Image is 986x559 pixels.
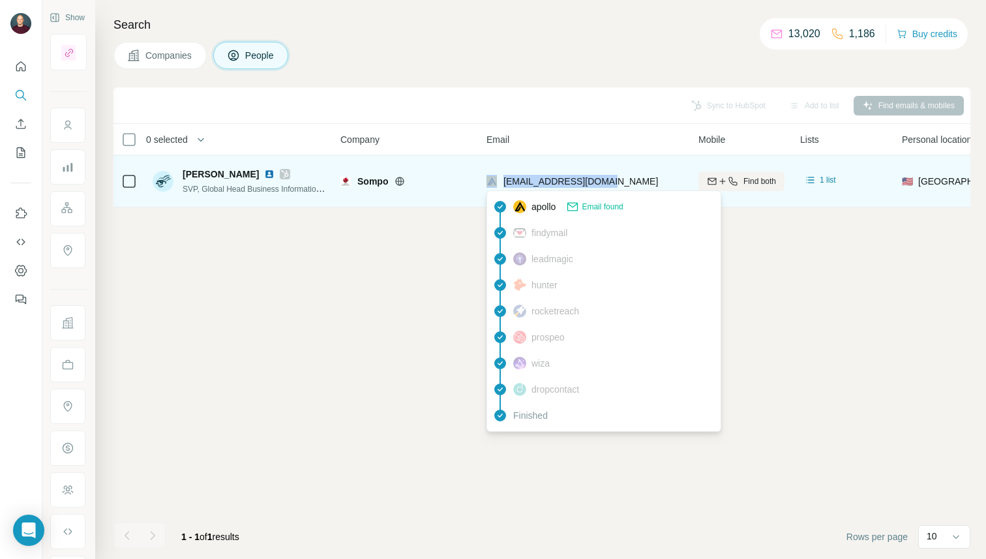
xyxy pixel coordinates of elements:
[927,530,937,543] p: 10
[513,252,526,265] img: provider leadmagic logo
[902,175,913,188] span: 🇺🇸
[531,383,579,396] span: dropcontact
[513,200,526,213] img: provider apollo logo
[897,25,957,43] button: Buy credits
[531,305,579,318] span: rocketreach
[513,409,548,422] span: Finished
[849,26,875,42] p: 1,186
[788,26,820,42] p: 13,020
[10,83,31,107] button: Search
[200,532,207,542] span: of
[245,49,275,62] span: People
[582,201,623,213] span: Email found
[146,133,188,146] span: 0 selected
[340,176,351,187] img: Logo of Sompo
[183,168,259,181] span: [PERSON_NAME]
[10,259,31,282] button: Dashboard
[513,383,526,396] img: provider dropcontact logo
[531,279,558,292] span: hunter
[153,171,173,192] img: Avatar
[10,13,31,34] img: Avatar
[513,279,526,290] img: provider hunter logo
[13,515,44,546] div: Open Intercom Messenger
[698,133,725,146] span: Mobile
[531,357,550,370] span: wiza
[531,331,565,344] span: prospeo
[513,331,526,344] img: provider prospeo logo
[902,133,972,146] span: Personal location
[513,357,526,370] img: provider wiza logo
[40,8,94,27] button: Show
[264,169,275,179] img: LinkedIn logo
[181,532,239,542] span: results
[181,532,200,542] span: 1 - 1
[10,55,31,78] button: Quick start
[10,141,31,164] button: My lists
[503,176,658,187] span: [EMAIL_ADDRESS][DOMAIN_NAME]
[340,133,380,146] span: Company
[145,49,193,62] span: Companies
[486,175,497,188] img: provider apollo logo
[846,530,908,543] span: Rows per page
[10,202,31,225] button: Use Surfe on LinkedIn
[113,16,970,34] h4: Search
[207,532,213,542] span: 1
[10,230,31,254] button: Use Surfe API
[10,288,31,311] button: Feedback
[820,174,836,186] span: 1 list
[513,305,526,318] img: provider rocketreach logo
[531,252,573,265] span: leadmagic
[183,183,397,194] span: SVP, Global Head Business Information & Advanced Analytics
[10,112,31,136] button: Enrich CSV
[743,175,776,187] span: Find both
[531,200,556,213] span: apollo
[486,133,509,146] span: Email
[357,175,388,188] span: Sompo
[800,133,819,146] span: Lists
[531,226,567,239] span: findymail
[513,226,526,239] img: provider findymail logo
[698,172,784,191] button: Find both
